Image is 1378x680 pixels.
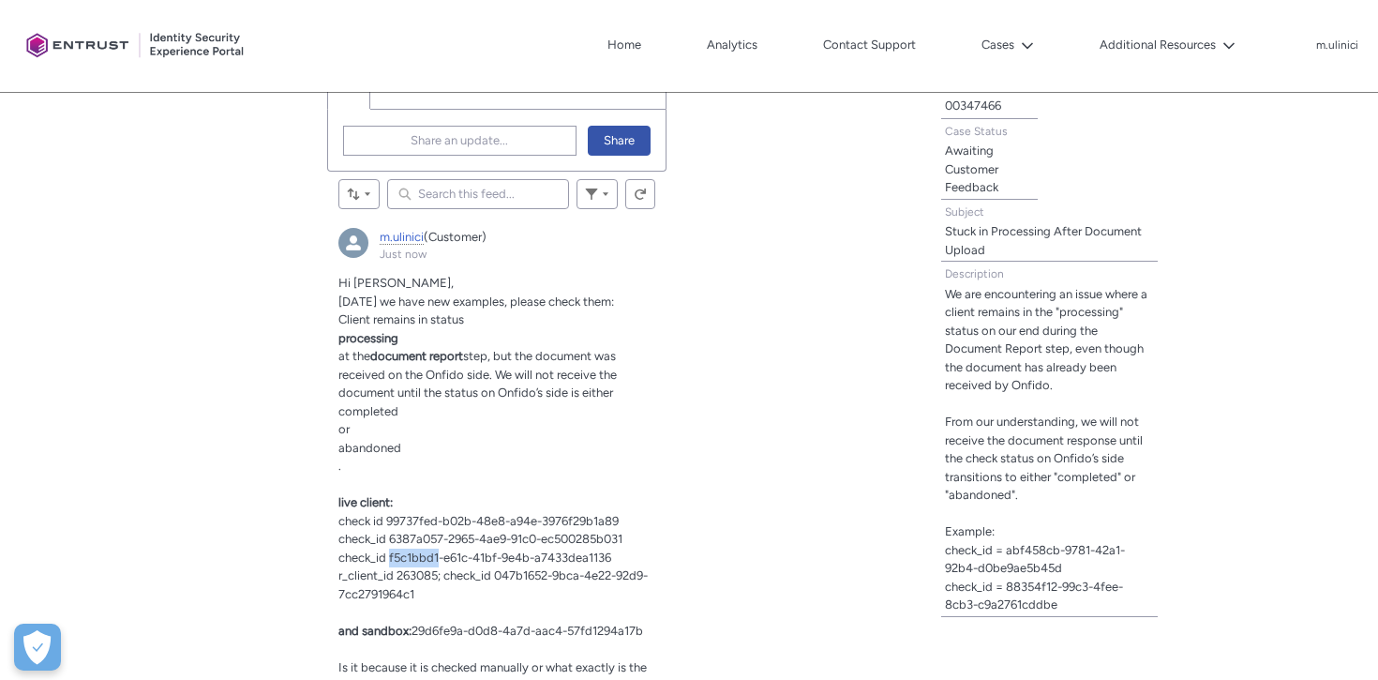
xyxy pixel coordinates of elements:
[1316,39,1358,53] p: m.ulinici
[338,551,611,565] span: check_id f5c1bbd1-e61c-41bf-9e4b-a7433dea1136
[424,230,487,244] span: (Customer)
[945,205,984,219] span: Subject
[338,228,368,258] img: m.ulinici
[1095,31,1240,59] button: Additional Resources
[338,422,350,436] span: or
[338,295,614,309] span: [DATE] we have new examples, please check them:
[945,125,1008,138] span: Case Status
[338,276,454,290] span: Hi [PERSON_NAME],
[380,230,424,245] a: m.ulinici
[412,624,643,638] span: 29d6fe9a-d0d8-4a7d-aac4-57fd1294a17b
[945,287,1147,612] lightning-formatted-text: We are encountering an issue where a client remains in the "processing" status on our end during ...
[588,126,651,156] button: Share
[977,31,1039,59] button: Cases
[338,532,622,546] span: check_id 6387a057-2965-4ae9-91c0-ec500285b031
[338,514,619,528] span: check id 99737fed-b02b-48e8-a94e-3976f29b1a89
[603,31,646,59] a: Home
[338,349,617,400] span: step, but the document was received on the Onfido side. We will not receive the document until th...
[945,98,1001,113] lightning-formatted-text: 00347466
[411,127,508,155] span: Share an update...
[327,58,667,172] div: Chatter Publisher
[945,267,1004,280] span: Description
[338,495,393,509] span: live client:
[338,349,370,363] span: at the
[338,331,398,345] span: processing
[945,144,998,194] lightning-formatted-text: Awaiting Customer Feedback
[387,179,570,209] input: Search this feed...
[604,127,635,155] span: Share
[338,624,412,638] span: and sandbox:
[338,459,341,473] span: .
[338,441,401,455] span: abandoned
[343,126,577,156] button: Share an update...
[338,404,398,418] span: completed
[625,179,655,209] button: Refresh this feed
[370,349,463,363] span: document report
[945,224,1142,257] lightning-formatted-text: Stuck in Processing After Document Upload
[338,312,464,326] span: Client remains in status
[14,624,61,671] button: Open Preferences
[818,31,921,59] a: Contact Support
[702,31,762,59] a: Analytics, opens in new tab
[14,624,61,671] div: Cookie Preferences
[380,248,427,261] a: Just now
[1315,35,1359,53] button: User Profile m.ulinici
[338,568,648,601] span: r_client_id 263085; check_id 047b1652-9bca-4e22-92d9-7cc2791964c1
